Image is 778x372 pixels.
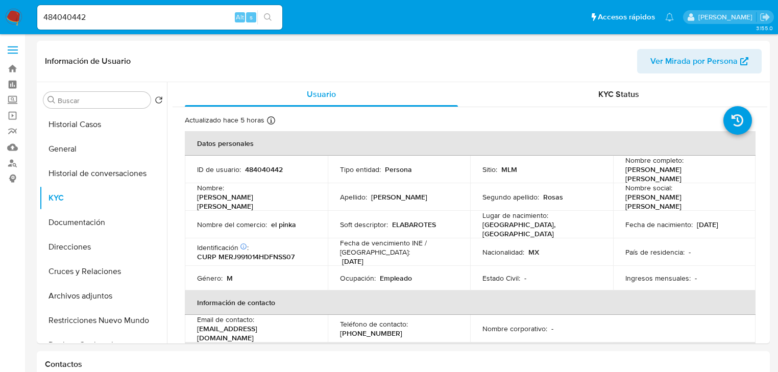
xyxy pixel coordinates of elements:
[197,324,311,342] p: [EMAIL_ADDRESS][DOMAIN_NAME]
[625,165,740,183] p: [PERSON_NAME] [PERSON_NAME]
[257,10,278,24] button: search-icon
[385,165,412,174] p: Persona
[689,247,691,257] p: -
[697,220,718,229] p: [DATE]
[39,137,167,161] button: General
[482,247,524,257] p: Nacionalidad :
[340,274,376,283] p: Ocupación :
[598,88,639,100] span: KYC Status
[236,12,244,22] span: Alt
[271,220,296,229] p: el pinka
[551,324,553,333] p: -
[39,186,167,210] button: KYC
[197,183,224,192] p: Nombre :
[197,243,249,252] p: Identificación :
[185,342,756,367] th: Verificación y cumplimiento
[625,183,672,192] p: Nombre social :
[47,96,56,104] button: Buscar
[45,56,131,66] h1: Información de Usuario
[698,12,756,22] p: erika.juarez@mercadolibre.com.mx
[482,274,520,283] p: Estado Civil :
[342,257,363,266] p: [DATE]
[625,156,684,165] p: Nombre completo :
[695,274,697,283] p: -
[665,13,674,21] a: Notificaciones
[482,324,547,333] p: Nombre corporativo :
[185,131,756,156] th: Datos personales
[245,165,283,174] p: 484040442
[340,319,408,329] p: Teléfono de contacto :
[39,161,167,186] button: Historial de conversaciones
[197,165,241,174] p: ID de usuario :
[637,49,762,73] button: Ver Mirada por Persona
[250,12,253,22] span: s
[227,274,233,283] p: M
[650,49,738,73] span: Ver Mirada por Persona
[625,247,685,257] p: País de residencia :
[197,192,311,211] p: [PERSON_NAME] [PERSON_NAME]
[340,329,402,338] p: [PHONE_NUMBER]
[625,220,693,229] p: Fecha de nacimiento :
[482,165,497,174] p: Sitio :
[625,192,740,211] p: [PERSON_NAME] [PERSON_NAME]
[155,96,163,107] button: Volver al orden por defecto
[197,220,267,229] p: Nombre del comercio :
[524,274,526,283] p: -
[340,220,388,229] p: Soft descriptor :
[392,220,436,229] p: ELABAROTES
[39,259,167,284] button: Cruces y Relaciones
[482,211,548,220] p: Lugar de nacimiento :
[380,274,412,283] p: Empleado
[185,290,756,315] th: Información de contacto
[39,112,167,137] button: Historial Casos
[37,11,282,24] input: Buscar usuario o caso...
[197,252,295,261] p: CURP MERJ991014HDFNSS07
[307,88,336,100] span: Usuario
[39,284,167,308] button: Archivos adjuntos
[371,192,427,202] p: [PERSON_NAME]
[197,315,254,324] p: Email de contacto :
[185,115,264,125] p: Actualizado hace 5 horas
[58,96,147,105] input: Buscar
[501,165,517,174] p: MLM
[482,220,597,238] p: [GEOGRAPHIC_DATA], [GEOGRAPHIC_DATA]
[340,192,367,202] p: Apellido :
[39,308,167,333] button: Restricciones Nuevo Mundo
[39,235,167,259] button: Direcciones
[197,274,223,283] p: Género :
[340,165,381,174] p: Tipo entidad :
[482,192,539,202] p: Segundo apellido :
[625,274,691,283] p: Ingresos mensuales :
[543,192,563,202] p: Rosas
[528,247,539,257] p: MX
[760,12,770,22] a: Salir
[340,238,458,257] p: Fecha de vencimiento INE / [GEOGRAPHIC_DATA] :
[598,12,655,22] span: Accesos rápidos
[45,359,762,369] h1: Contactos
[39,333,167,357] button: Devices Geolocation
[39,210,167,235] button: Documentación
